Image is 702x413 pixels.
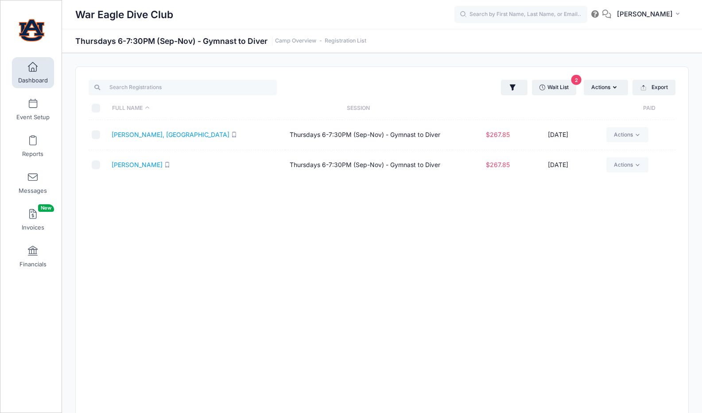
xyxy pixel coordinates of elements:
span: Financials [19,261,47,268]
button: Export [632,80,675,95]
th: Full Name: activate to sort column descending [108,97,342,120]
button: Actions [584,80,628,95]
span: [PERSON_NAME] [617,9,673,19]
span: Dashboard [18,77,48,84]
a: Actions [606,127,648,142]
a: War Eagle Dive Club [0,9,62,51]
td: Thursdays 6-7:30PM (Sep-Nov) - Gymnast to Diver [285,120,452,150]
span: New [38,204,54,212]
a: Dashboard [12,57,54,88]
span: Event Setup [16,113,50,121]
a: [PERSON_NAME] [112,161,163,168]
th: Session: activate to sort column ascending [342,97,577,120]
td: Thursdays 6-7:30PM (Sep-Nov) - Gymnast to Diver [285,150,452,180]
img: War Eagle Dive Club [15,14,48,47]
a: Messages [12,168,54,199]
a: Event Setup [12,94,54,125]
a: Reports [12,131,54,162]
span: Messages [19,187,47,195]
a: [PERSON_NAME], [GEOGRAPHIC_DATA] [112,131,229,138]
a: Registration List [325,38,366,44]
button: [PERSON_NAME] [611,4,689,25]
span: Invoices [22,224,44,231]
a: Wait List2 [532,80,576,95]
a: Camp Overview [275,38,316,44]
td: [DATE] [514,120,602,150]
a: Financials [12,241,54,272]
i: SMS enabled [231,132,237,137]
th: Paid: activate to sort column ascending [578,97,656,120]
input: Search Registrations [89,80,277,95]
span: $267.85 [486,161,510,168]
a: InvoicesNew [12,204,54,235]
span: Reports [22,150,43,158]
span: $267.85 [486,131,510,138]
td: [DATE] [514,150,602,180]
h1: Thursdays 6-7:30PM (Sep-Nov) - Gymnast to Diver [75,36,366,46]
i: SMS enabled [164,162,170,168]
a: Actions [606,157,648,172]
input: Search by First Name, Last Name, or Email... [454,6,587,23]
span: 2 [571,75,582,85]
h1: War Eagle Dive Club [75,4,173,25]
